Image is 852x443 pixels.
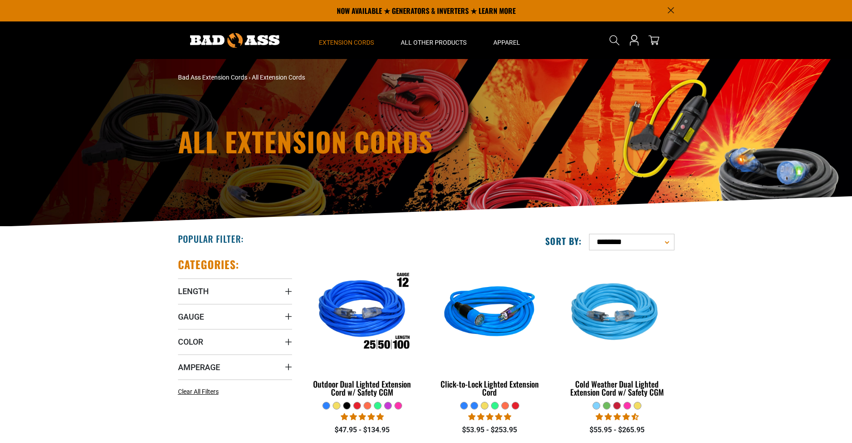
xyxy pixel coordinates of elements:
img: Outdoor Dual Lighted Extension Cord w/ Safety CGM [306,262,419,365]
img: Light Blue [561,262,674,365]
span: Clear All Filters [178,388,219,395]
img: blue [433,262,546,365]
a: Clear All Filters [178,387,222,397]
span: Length [178,286,209,296]
a: Outdoor Dual Lighted Extension Cord w/ Safety CGM Outdoor Dual Lighted Extension Cord w/ Safety CGM [305,257,420,401]
a: Light Blue Cold Weather Dual Lighted Extension Cord w/ Safety CGM [560,257,674,401]
span: Extension Cords [319,38,374,46]
a: Bad Ass Extension Cords [178,74,247,81]
summary: Extension Cords [305,21,387,59]
div: Cold Weather Dual Lighted Extension Cord w/ Safety CGM [560,380,674,396]
div: Click-to-Lock Lighted Extension Cord [432,380,547,396]
summary: All Other Products [387,21,480,59]
summary: Gauge [178,304,292,329]
span: Gauge [178,312,204,322]
span: Amperage [178,362,220,372]
span: All Other Products [401,38,466,46]
span: 4.62 stars [596,413,639,421]
h2: Popular Filter: [178,233,244,245]
h2: Categories: [178,257,240,271]
summary: Search [607,33,622,47]
h1: All Extension Cords [178,128,504,155]
summary: Apparel [480,21,534,59]
span: All Extension Cords [252,74,305,81]
div: $53.95 - $253.95 [432,425,547,435]
summary: Amperage [178,354,292,380]
summary: Length [178,278,292,304]
span: Color [178,337,203,347]
label: Sort by: [545,235,582,247]
summary: Color [178,329,292,354]
nav: breadcrumbs [178,73,504,82]
div: Outdoor Dual Lighted Extension Cord w/ Safety CGM [305,380,420,396]
div: $47.95 - $134.95 [305,425,420,435]
span: › [249,74,250,81]
img: Bad Ass Extension Cords [190,33,280,48]
span: 4.87 stars [468,413,511,421]
a: blue Click-to-Lock Lighted Extension Cord [432,257,547,401]
div: $55.95 - $265.95 [560,425,674,435]
span: Apparel [493,38,520,46]
span: 4.81 stars [341,413,384,421]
